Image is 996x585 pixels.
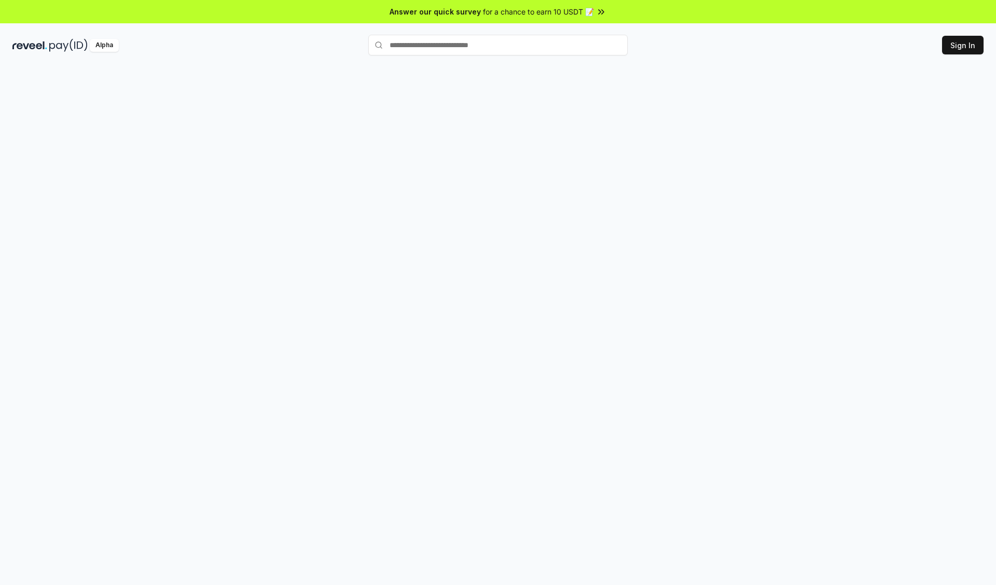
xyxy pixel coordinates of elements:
span: for a chance to earn 10 USDT 📝 [483,6,594,17]
img: pay_id [49,39,88,52]
img: reveel_dark [12,39,47,52]
div: Alpha [90,39,119,52]
span: Answer our quick survey [390,6,481,17]
button: Sign In [942,36,984,54]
